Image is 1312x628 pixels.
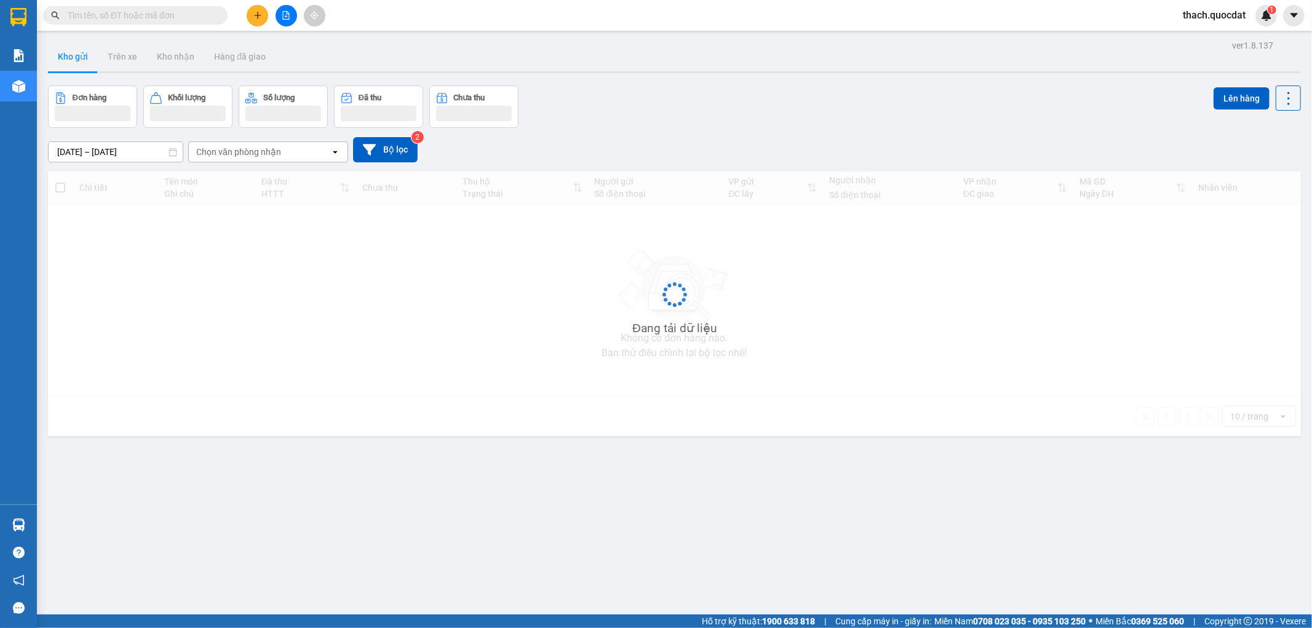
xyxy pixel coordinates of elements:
div: Chọn văn phòng nhận [196,146,281,158]
button: Hàng đã giao [204,42,276,71]
div: Đang tải dữ liệu [632,319,717,338]
strong: 0369 525 060 [1131,616,1184,626]
button: Chưa thu [429,85,519,128]
button: caret-down [1283,5,1305,26]
button: Số lượng [239,85,328,128]
button: aim [304,5,325,26]
span: thach.quocdat [1173,7,1255,23]
span: question-circle [13,547,25,558]
span: aim [310,11,319,20]
span: ⚪️ [1089,619,1092,624]
span: file-add [282,11,290,20]
span: caret-down [1289,10,1300,21]
input: Tìm tên, số ĐT hoặc mã đơn [68,9,213,22]
span: Cung cấp máy in - giấy in: [835,614,931,628]
sup: 1 [1268,6,1276,14]
strong: 0708 023 035 - 0935 103 250 [973,616,1086,626]
img: warehouse-icon [12,519,25,531]
button: plus [247,5,268,26]
img: warehouse-icon [12,80,25,93]
span: notification [13,574,25,586]
span: | [824,614,826,628]
div: Khối lượng [168,93,205,102]
img: solution-icon [12,49,25,62]
span: search [51,11,60,20]
div: Chưa thu [454,93,485,102]
svg: open [330,147,340,157]
div: ver 1.8.137 [1232,39,1273,52]
button: file-add [276,5,297,26]
input: Select a date range. [49,142,183,162]
img: icon-new-feature [1261,10,1272,21]
button: Trên xe [98,42,147,71]
button: Lên hàng [1214,87,1270,109]
sup: 2 [411,131,424,143]
div: Đơn hàng [73,93,106,102]
button: Kho nhận [147,42,204,71]
button: Bộ lọc [353,137,418,162]
span: Miền Bắc [1095,614,1184,628]
span: Hỗ trợ kỹ thuật: [702,614,815,628]
span: message [13,602,25,614]
div: Đã thu [359,93,381,102]
button: Khối lượng [143,85,233,128]
span: Miền Nam [934,614,1086,628]
span: 1 [1270,6,1274,14]
strong: 1900 633 818 [762,616,815,626]
span: | [1193,614,1195,628]
div: Số lượng [263,93,295,102]
span: plus [253,11,262,20]
span: copyright [1244,617,1252,626]
button: Đơn hàng [48,85,137,128]
button: Đã thu [334,85,423,128]
button: Kho gửi [48,42,98,71]
img: logo-vxr [10,8,26,26]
